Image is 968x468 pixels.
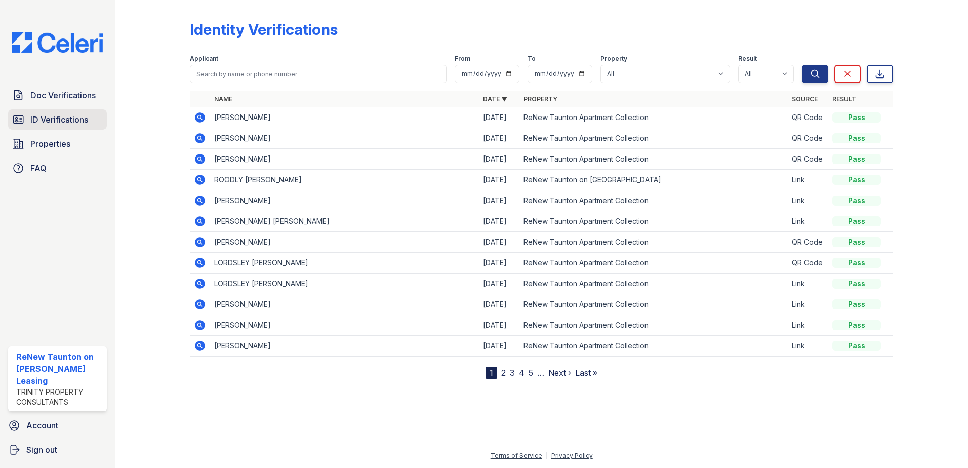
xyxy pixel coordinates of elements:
label: Result [738,55,757,63]
td: ReNew Taunton Apartment Collection [519,149,788,170]
td: [PERSON_NAME] [PERSON_NAME] [210,211,479,232]
td: LORDSLEY [PERSON_NAME] [210,274,479,294]
td: QR Code [788,149,828,170]
td: QR Code [788,253,828,274]
td: ReNew Taunton Apartment Collection [519,253,788,274]
a: Property [523,95,557,103]
div: Pass [832,154,881,164]
td: ReNew Taunton on [GEOGRAPHIC_DATA] [519,170,788,190]
label: Applicant [190,55,218,63]
a: Sign out [4,440,111,460]
td: ROODLY [PERSON_NAME] [210,170,479,190]
td: [PERSON_NAME] [210,336,479,357]
td: ReNew Taunton Apartment Collection [519,232,788,253]
a: Next › [548,368,571,378]
a: Terms of Service [491,452,542,459]
label: Property [600,55,627,63]
td: LORDSLEY [PERSON_NAME] [210,253,479,274]
a: Properties [8,134,107,154]
td: [DATE] [479,128,519,149]
td: ReNew Taunton Apartment Collection [519,294,788,315]
td: QR Code [788,232,828,253]
td: QR Code [788,128,828,149]
div: Pass [832,175,881,185]
label: To [528,55,536,63]
span: Account [26,419,58,432]
td: Link [788,190,828,211]
td: [PERSON_NAME] [210,232,479,253]
a: 5 [529,368,533,378]
a: Source [792,95,818,103]
a: Name [214,95,232,103]
a: 3 [510,368,515,378]
a: Account [4,415,111,436]
td: [DATE] [479,190,519,211]
a: FAQ [8,158,107,178]
td: ReNew Taunton Apartment Collection [519,190,788,211]
div: Pass [832,299,881,309]
div: Pass [832,341,881,351]
td: Link [788,294,828,315]
a: ID Verifications [8,109,107,130]
td: Link [788,274,828,294]
td: [DATE] [479,149,519,170]
span: FAQ [30,162,47,174]
div: Pass [832,237,881,247]
span: … [537,367,544,379]
div: Pass [832,216,881,226]
label: From [455,55,470,63]
td: [DATE] [479,315,519,336]
td: ReNew Taunton Apartment Collection [519,128,788,149]
td: QR Code [788,107,828,128]
td: [PERSON_NAME] [210,294,479,315]
td: ReNew Taunton Apartment Collection [519,107,788,128]
td: Link [788,315,828,336]
img: CE_Logo_Blue-a8612792a0a2168367f1c8372b55b34899dd931a85d93a1a3d3e32e68fde9ad4.png [4,32,111,53]
td: Link [788,211,828,232]
a: 4 [519,368,525,378]
a: Last » [575,368,597,378]
td: [PERSON_NAME] [210,107,479,128]
div: 1 [486,367,497,379]
td: [DATE] [479,211,519,232]
div: Pass [832,279,881,289]
div: Trinity Property Consultants [16,387,103,407]
div: Identity Verifications [190,20,338,38]
div: Pass [832,258,881,268]
td: ReNew Taunton Apartment Collection [519,274,788,294]
div: Pass [832,196,881,206]
td: [PERSON_NAME] [210,315,479,336]
td: [PERSON_NAME] [210,128,479,149]
div: Pass [832,133,881,143]
div: Pass [832,320,881,330]
td: ReNew Taunton Apartment Collection [519,211,788,232]
div: | [546,452,548,459]
td: ReNew Taunton Apartment Collection [519,315,788,336]
a: Doc Verifications [8,85,107,105]
td: Link [788,170,828,190]
td: [DATE] [479,336,519,357]
a: Result [832,95,856,103]
td: Link [788,336,828,357]
span: Properties [30,138,70,150]
td: [DATE] [479,107,519,128]
td: [PERSON_NAME] [210,190,479,211]
div: Pass [832,112,881,123]
a: Date ▼ [483,95,507,103]
input: Search by name or phone number [190,65,447,83]
td: [DATE] [479,294,519,315]
a: Privacy Policy [551,452,593,459]
td: ReNew Taunton Apartment Collection [519,336,788,357]
span: Doc Verifications [30,89,96,101]
td: [PERSON_NAME] [210,149,479,170]
span: Sign out [26,444,57,456]
td: [DATE] [479,232,519,253]
td: [DATE] [479,274,519,294]
div: ReNew Taunton on [PERSON_NAME] Leasing [16,350,103,387]
td: [DATE] [479,253,519,274]
a: 2 [501,368,506,378]
span: ID Verifications [30,113,88,126]
td: [DATE] [479,170,519,190]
